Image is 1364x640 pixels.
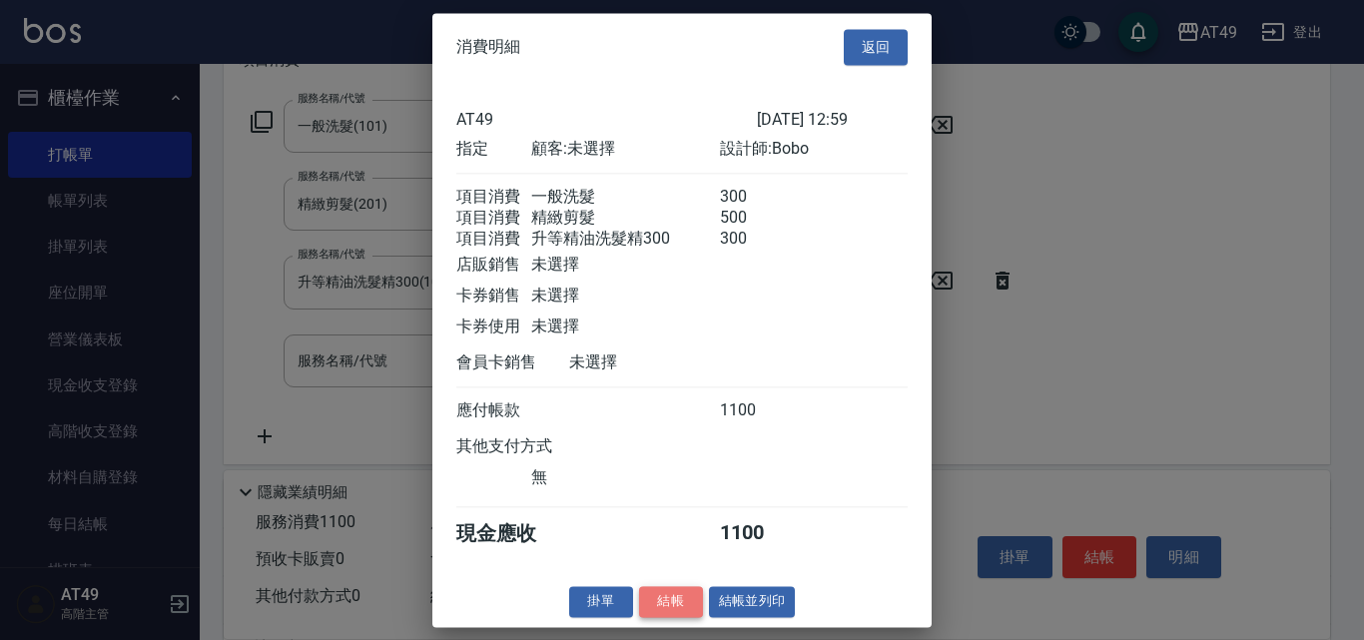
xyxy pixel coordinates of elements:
[709,586,796,617] button: 結帳並列印
[531,229,719,250] div: 升等精油洗髮精300
[639,586,703,617] button: 結帳
[456,400,531,421] div: 應付帳款
[456,229,531,250] div: 項目消費
[456,317,531,337] div: 卡券使用
[720,520,795,547] div: 1100
[531,317,719,337] div: 未選擇
[531,467,719,488] div: 無
[456,286,531,307] div: 卡券銷售
[531,208,719,229] div: 精緻剪髮
[456,139,531,160] div: 指定
[720,208,795,229] div: 500
[757,110,908,129] div: [DATE] 12:59
[720,400,795,421] div: 1100
[569,586,633,617] button: 掛單
[456,352,569,373] div: 會員卡銷售
[531,286,719,307] div: 未選擇
[456,187,531,208] div: 項目消費
[569,352,757,373] div: 未選擇
[456,255,531,276] div: 店販銷售
[456,436,607,457] div: 其他支付方式
[531,255,719,276] div: 未選擇
[720,229,795,250] div: 300
[456,520,569,547] div: 現金應收
[456,110,757,129] div: AT49
[531,187,719,208] div: 一般洗髮
[531,139,719,160] div: 顧客: 未選擇
[720,187,795,208] div: 300
[456,37,520,57] span: 消費明細
[456,208,531,229] div: 項目消費
[720,139,908,160] div: 設計師: Bobo
[844,29,908,66] button: 返回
